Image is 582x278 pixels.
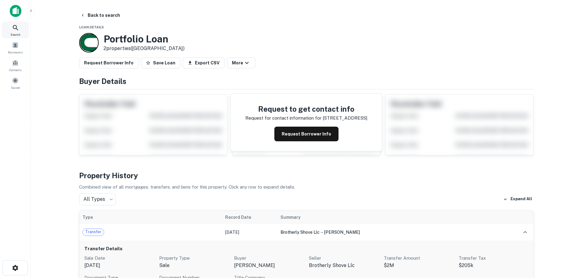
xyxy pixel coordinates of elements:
[10,32,20,37] span: Search
[245,103,367,114] h4: Request to get contact info
[79,193,116,205] div: All Types
[459,262,529,269] p: $205k
[502,195,534,204] button: Expand All
[159,262,229,269] p: sale
[324,230,360,235] span: [PERSON_NAME]
[78,10,123,21] button: Back to search
[459,255,529,262] p: Transfer Tax
[2,57,29,74] a: Contacts
[104,33,185,45] h3: Portfolio Loan
[274,127,339,141] button: Request Borrower Info
[79,211,222,224] th: Type
[222,211,277,224] th: Record Date
[222,224,277,240] td: [DATE]
[9,67,21,72] span: Contacts
[2,22,29,38] a: Search
[323,114,367,122] p: [STREET_ADDRESS]
[2,75,29,91] a: Saved
[79,57,138,68] button: Request Borrower Info
[79,170,534,181] h4: Property History
[277,211,505,224] th: Summary
[104,45,185,52] p: 2 properties ([GEOGRAPHIC_DATA])
[84,245,529,252] h6: Transfer Details
[8,50,23,55] span: Borrowers
[141,57,180,68] button: Save Loan
[309,255,379,262] p: Seller
[84,262,154,269] p: [DATE]
[2,39,29,56] a: Borrowers
[227,57,255,68] button: More
[280,229,502,236] div: →
[183,57,225,68] button: Export CSV
[280,230,320,235] span: brotherly shove llc
[309,262,379,269] p: brotherly shove llc
[384,255,454,262] p: Transfer Amount
[384,262,454,269] p: $2M
[11,85,20,90] span: Saved
[79,76,534,87] h4: Buyer Details
[520,227,530,237] button: expand row
[84,255,154,262] p: Sale Date
[159,255,229,262] p: Property Type
[245,114,321,122] p: Request for contact information for
[551,229,582,258] iframe: Chat Widget
[83,229,104,235] span: Transfer
[234,262,304,269] p: [PERSON_NAME]
[10,5,21,17] img: capitalize-icon.png
[79,183,534,191] p: Combined view of all mortgages, transfers, and liens for this property. Click any row to expand d...
[234,255,304,262] p: Buyer
[79,25,104,29] span: Loan Details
